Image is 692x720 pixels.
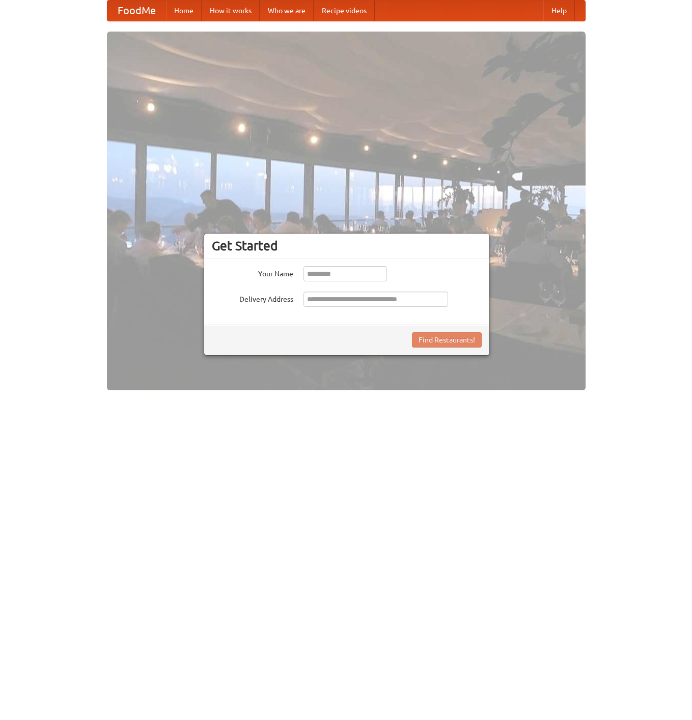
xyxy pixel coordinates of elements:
[212,292,293,304] label: Delivery Address
[202,1,260,21] a: How it works
[107,1,166,21] a: FoodMe
[543,1,575,21] a: Help
[166,1,202,21] a: Home
[212,238,482,253] h3: Get Started
[260,1,314,21] a: Who we are
[314,1,375,21] a: Recipe videos
[212,266,293,279] label: Your Name
[412,332,482,348] button: Find Restaurants!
